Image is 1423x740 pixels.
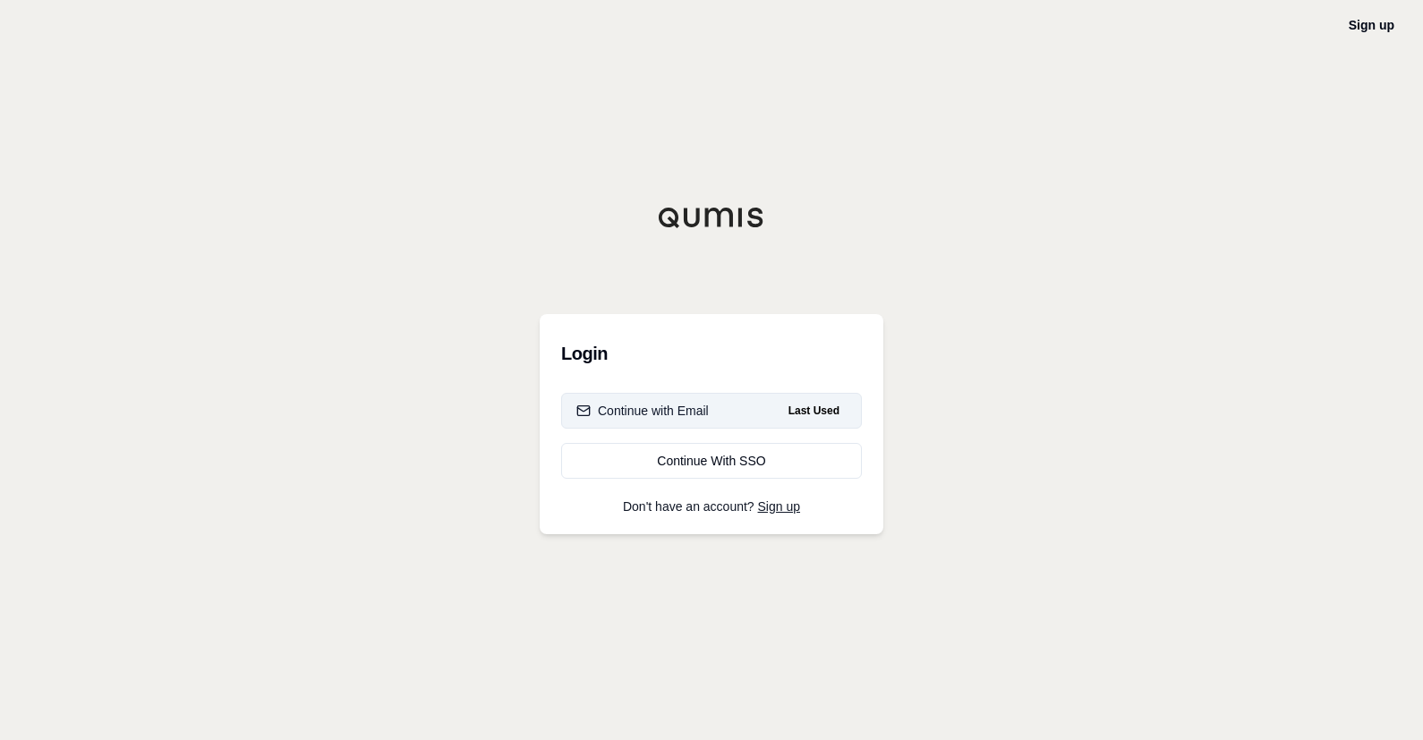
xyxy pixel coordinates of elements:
[576,402,709,420] div: Continue with Email
[561,443,862,479] a: Continue With SSO
[561,336,862,371] h3: Login
[758,499,800,514] a: Sign up
[658,207,765,228] img: Qumis
[576,452,847,470] div: Continue With SSO
[561,393,862,429] button: Continue with EmailLast Used
[1349,18,1394,32] a: Sign up
[781,400,847,421] span: Last Used
[561,500,862,513] p: Don't have an account?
